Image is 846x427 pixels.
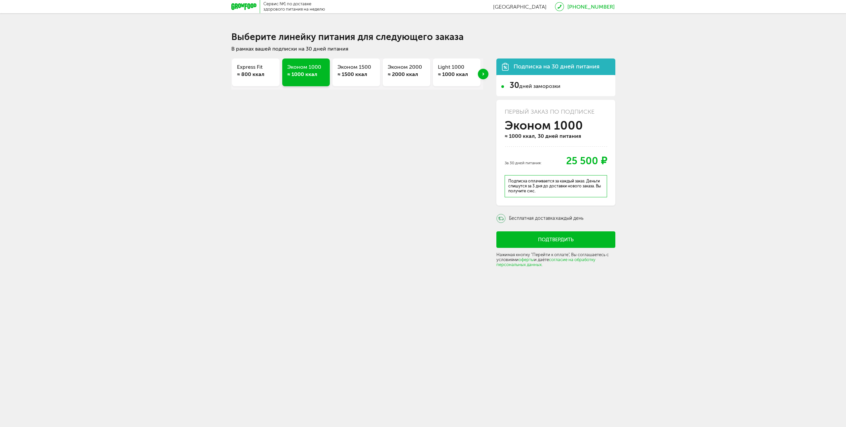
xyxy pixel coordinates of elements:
div: В рамках вашей подписки на 30 дней питания [231,46,615,52]
a: [PHONE_NUMBER] [567,4,615,10]
div: Бесплатная доставка: [509,216,584,221]
div: Эконом 1000 [505,120,607,131]
img: icon.da23462.svg [502,63,509,71]
h3: Эконом 2000 [388,63,425,71]
p: Нажимая кнопку "Перейти к оплате", Вы соглашаетесь с условиями и даёте . [496,252,615,267]
h3: Эконом 1500 [337,63,375,71]
h3: Express Fit [237,63,275,71]
a: согласие на обработку персональных данных [496,257,596,267]
p: Подписка оплачивается за каждый заказ. Деньги спишутся за 3 дня до доставки нового заказа. Вы пол... [508,179,603,194]
div: ≈ 1000 ккал [438,71,476,78]
h2: Первый заказ по подписке [505,108,607,120]
button: Подтвердить [496,231,615,248]
div: ≈ 800 ккал [237,71,275,78]
li: дней заморозки [501,80,610,91]
div: Подписка на 30 дней питания [514,63,599,70]
span: [GEOGRAPHIC_DATA] [493,4,547,10]
div: Сервис №1 по доставке здорового питания на неделю [263,1,325,12]
div: 25 500 ₽ [566,155,607,167]
div: Next slide [478,69,488,79]
h3: Эконом 1000 [287,63,325,71]
div: Выберите линейку питания для следующего заказа [231,32,615,42]
p: ≈ 1000 ккал, 30 дней питания [505,131,607,141]
div: ≈ 2000 ккал [388,71,425,78]
span: 30 [510,80,519,91]
div: За 30 дней питания: [505,161,542,165]
h3: Light 1000 [438,63,476,71]
div: ≈ 1500 ккал [337,71,375,78]
a: оферты [519,257,534,262]
div: ≈ 1000 ккал [287,71,325,78]
span: каждый день [556,215,584,221]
